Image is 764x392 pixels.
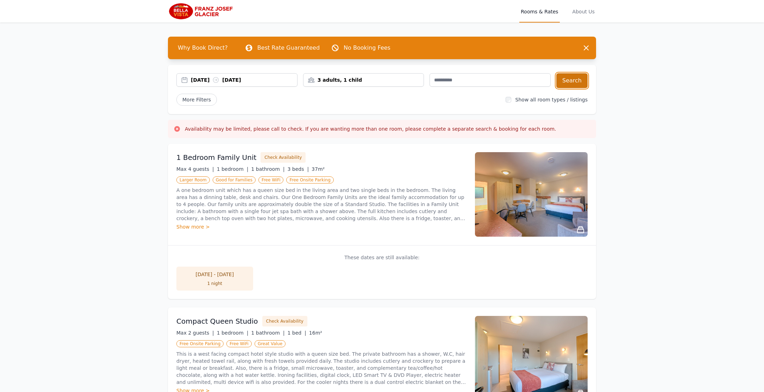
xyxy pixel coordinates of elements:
[176,223,466,230] div: Show more >
[258,176,284,183] span: Free WiFi
[226,340,252,347] span: Free WiFi
[217,330,249,336] span: 1 bedroom |
[176,254,588,261] p: These dates are still available:
[556,73,588,88] button: Search
[183,281,246,286] div: 1 night
[176,187,466,222] p: A one bedroom unit which has a queen size bed in the living area and two single beds in the bedro...
[309,330,322,336] span: 16m²
[191,76,297,83] div: [DATE] [DATE]
[213,176,256,183] span: Good for Families
[287,330,306,336] span: 1 bed |
[217,166,249,172] span: 1 bedroom |
[176,153,256,162] h3: 1 Bedroom Family Unit
[176,330,214,336] span: Max 2 guests |
[262,316,307,326] button: Check Availability
[172,41,233,55] span: Why Book Direct?
[303,76,424,83] div: 3 adults, 1 child
[312,166,325,172] span: 37m²
[183,271,246,278] div: [DATE] - [DATE]
[286,176,333,183] span: Free Onsite Parking
[255,340,286,347] span: Great Value
[176,94,217,106] span: More Filters
[168,3,236,20] img: Bella Vista Franz Josef Glacier
[251,166,284,172] span: 1 bathroom |
[287,166,309,172] span: 3 beds |
[176,176,210,183] span: Larger Room
[185,125,556,132] h3: Availability may be limited, please call to check. If you are wanting more than one room, please ...
[515,97,588,102] label: Show all room types / listings
[261,152,306,163] button: Check Availability
[344,44,390,52] p: No Booking Fees
[176,340,224,347] span: Free Onsite Parking
[257,44,320,52] p: Best Rate Guaranteed
[251,330,284,336] span: 1 bathroom |
[176,350,466,386] p: This is a west facing compact hotel style studio with a queen size bed. The private bathroom has ...
[176,166,214,172] span: Max 4 guests |
[176,316,258,326] h3: Compact Queen Studio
